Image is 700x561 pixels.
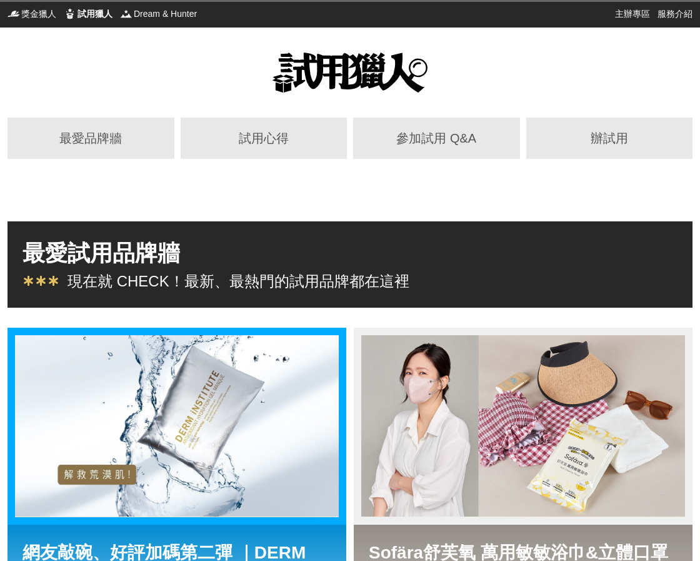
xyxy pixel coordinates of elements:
img: 試用獵人 [64,8,76,20]
a: 服務介紹 [657,8,692,20]
div: 參加試用 Q&A [364,129,509,148]
a: 最愛試用品牌牆現在就 CHECK！最新、最熱門的試用品牌都在這裡 [7,221,692,308]
div: 最愛試用品牌牆 [22,236,677,270]
img: Dream & Hunter [120,8,132,20]
a: 獎金獵人獎金獵人 [7,8,56,20]
div: 試用心得 [192,129,336,148]
span: 試用獵人 [77,8,112,20]
a: 辦試用 [526,118,693,159]
a: 試用獵人試用獵人 [64,8,112,20]
span: 獎金獵人 [21,8,56,20]
a: 網友敲碗、好評加碼第二彈 ｜DERM iNSTITUTE得英特 SOS!抗氧水凍膜 - 試用心得募集 [15,335,339,517]
a: 主辦專區 [615,8,650,20]
div: 現在就 CHECK！最新、最熱門的試用品牌都在這裡 [67,270,409,293]
div: 最愛品牌牆 [19,129,163,148]
span: Dream & Hunter [134,8,197,20]
img: 獎金獵人 [7,8,20,20]
div: 辦試用 [537,129,682,148]
img: 試用獵人 [272,53,427,93]
a: Dream & HunterDream & Hunter [120,8,197,20]
a: Sofära舒芙氧 萬用敏敏浴巾&立體口罩組合 - 試用心得募集 [361,335,685,517]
